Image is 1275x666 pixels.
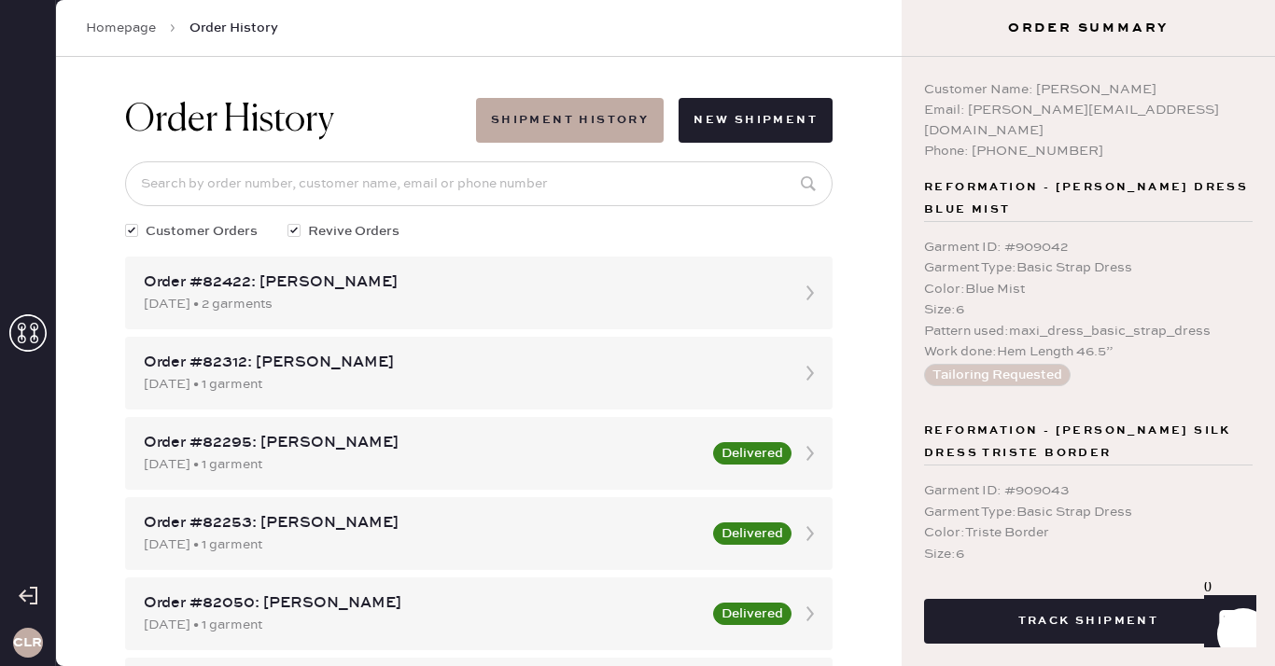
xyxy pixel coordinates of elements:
[125,161,833,206] input: Search by order number, customer name, email or phone number
[308,221,399,242] span: Revive Orders
[60,198,1212,220] div: Customer information
[713,522,792,545] button: Delivered
[189,19,278,37] span: Order History
[924,522,1253,543] div: Color : Triste Border
[608,431,664,487] img: logo
[713,442,792,465] button: Delivered
[13,636,42,649] h3: CLR
[924,502,1253,522] div: Garment Type : Basic Strap Dress
[567,368,705,383] img: Logo
[924,100,1253,141] div: Email: [PERSON_NAME][EMAIL_ADDRESS][DOMAIN_NAME]
[60,147,1212,170] div: Order # 82635
[924,237,1253,257] div: Garment ID : # 909042
[144,615,702,635] div: [DATE] • 1 garment
[608,22,664,78] img: logo
[1139,315,1212,340] th: QTY
[60,315,175,340] th: ID
[1186,582,1267,662] iframe: Front Chat
[924,364,1071,386] button: Tailoring Requested
[86,19,156,37] a: Homepage
[144,294,780,314] div: [DATE] • 2 garments
[60,340,175,364] td: 950107
[924,544,1253,564] div: Size : 6
[144,271,780,294] div: Order #82422: [PERSON_NAME]
[125,98,334,143] h1: Order History
[60,534,1212,556] div: Shipment Summary
[1139,340,1212,364] td: 1
[175,340,1139,364] td: Shorts - Reformation - June Low Rise Linen Short White - Size: 4
[924,611,1253,629] a: Track Shipment
[476,98,664,143] button: Shipment History
[144,374,780,395] div: [DATE] • 1 garment
[144,512,702,534] div: Order #82253: [PERSON_NAME]
[924,480,1253,501] div: Garment ID : # 909043
[60,556,1212,578] div: Shipment #107220
[924,599,1253,644] button: Track Shipment
[924,341,1253,362] div: Work done : Hem Length 46.5”
[60,578,1212,601] div: Reformation Customer Love
[713,603,792,625] button: Delivered
[144,352,780,374] div: Order #82312: [PERSON_NAME]
[175,315,1139,340] th: Description
[144,534,702,555] div: [DATE] • 1 garment
[924,141,1253,161] div: Phone: [PHONE_NUMBER]
[60,629,1212,651] div: Orders In Shipment :
[924,299,1253,320] div: Size : 6
[60,125,1212,147] div: Packing slip
[924,79,1253,100] div: Customer Name: [PERSON_NAME]
[924,321,1253,341] div: Pattern used : maxi_dress_basic_strap_dress
[924,257,1253,278] div: Garment Type : Basic Strap Dress
[924,420,1253,465] span: Reformation - [PERSON_NAME] Silk Dress Triste Border
[144,592,702,615] div: Order #82050: [PERSON_NAME]
[144,454,702,475] div: [DATE] • 1 garment
[679,98,833,143] button: New Shipment
[924,279,1253,299] div: Color : Blue Mist
[902,19,1275,37] h3: Order Summary
[60,220,1212,287] div: # 89059 [PERSON_NAME] [PERSON_NAME] [EMAIL_ADDRESS][DOMAIN_NAME]
[144,432,702,454] div: Order #82295: [PERSON_NAME]
[146,221,258,242] span: Customer Orders
[924,176,1253,221] span: Reformation - [PERSON_NAME] Dress Blue Mist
